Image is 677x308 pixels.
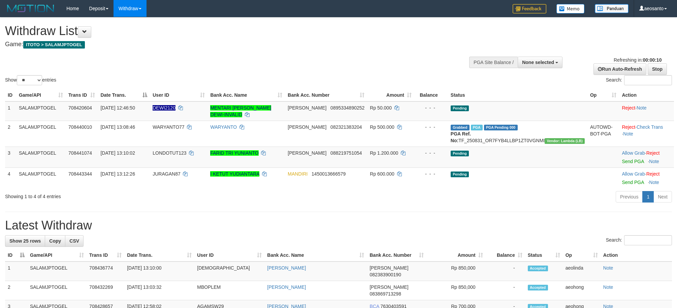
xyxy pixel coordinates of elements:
[264,249,367,261] th: Bank Acc. Name: activate to sort column ascending
[624,235,672,245] input: Search:
[369,284,408,290] span: [PERSON_NAME]
[68,150,92,156] span: 708441074
[124,281,194,300] td: [DATE] 13:03:32
[606,75,672,85] label: Search:
[68,124,92,130] span: 708440010
[528,266,548,271] span: Accepted
[330,124,362,130] span: Copy 082321383204 to clipboard
[367,249,426,261] th: Bank Acc. Number: activate to sort column ascending
[5,249,27,261] th: ID: activate to sort column descending
[210,124,237,130] a: WARYANTO
[100,150,135,156] span: [DATE] 13:10:02
[646,171,660,177] a: Reject
[369,291,401,297] span: Copy 083869713298 to clipboard
[5,3,56,13] img: MOTION_logo.png
[98,89,150,101] th: Date Trans.: activate to sort column descending
[9,238,41,244] span: Show 25 rows
[646,150,660,156] a: Reject
[285,89,367,101] th: Bank Acc. Number: activate to sort column ascending
[616,191,643,203] a: Previous
[5,41,445,48] h4: Game:
[16,167,66,188] td: SALAMJPTOGEL
[288,124,326,130] span: [PERSON_NAME]
[16,101,66,121] td: SALAMJPTOGEL
[587,121,619,147] td: AUTOWD-BOT-PGA
[153,171,180,177] span: JURAGAN87
[528,285,548,290] span: Accepted
[124,249,194,261] th: Date Trans.: activate to sort column ascending
[426,249,486,261] th: Amount: activate to sort column ascending
[448,89,587,101] th: Status
[484,125,518,130] span: PGA Pending
[27,261,87,281] td: SALAMJPTOGEL
[525,249,563,261] th: Status: activate to sort column ascending
[369,265,408,271] span: [PERSON_NAME]
[414,89,448,101] th: Balance
[27,281,87,300] td: SALAMJPTOGEL
[417,124,445,130] div: - - -
[648,63,667,75] a: Stop
[649,180,659,185] a: Note
[5,261,27,281] td: 1
[153,124,184,130] span: WARYANTO77
[330,105,364,111] span: Copy 0895334890252 to clipboard
[637,124,663,130] a: Check Trans
[267,284,306,290] a: [PERSON_NAME]
[124,261,194,281] td: [DATE] 13:10:00
[87,281,124,300] td: 708432269
[27,249,87,261] th: Game/API: activate to sort column ascending
[593,63,646,75] a: Run Auto-Refresh
[5,167,16,188] td: 4
[606,235,672,245] label: Search:
[100,124,135,130] span: [DATE] 13:08:46
[45,235,65,247] a: Copy
[194,261,264,281] td: [DEMOGRAPHIC_DATA]
[486,281,525,300] td: -
[417,104,445,111] div: - - -
[5,101,16,121] td: 1
[622,150,645,156] a: Allow Grab
[367,89,414,101] th: Amount: activate to sort column ascending
[622,171,645,177] a: Allow Grab
[603,265,613,271] a: Note
[518,57,562,68] button: None selected
[207,89,285,101] th: Bank Acc. Name: activate to sort column ascending
[522,60,554,65] span: None selected
[370,150,398,156] span: Rp 1.200.000
[603,284,613,290] a: Note
[23,41,85,49] span: ITOTO > SALAMJPTOGEL
[210,171,259,177] a: I KETUT YUDIANTARA
[643,57,662,63] strong: 00:00:10
[619,147,674,167] td: ·
[469,57,518,68] div: PGA Site Balance /
[150,89,207,101] th: User ID: activate to sort column ascending
[642,191,654,203] a: 1
[369,272,401,277] span: Copy 082383900190 to clipboard
[194,249,264,261] th: User ID: activate to sort column ascending
[451,151,469,156] span: Pending
[5,147,16,167] td: 3
[653,191,672,203] a: Next
[619,89,674,101] th: Action
[426,281,486,300] td: Rp 850,000
[448,121,587,147] td: TF_250831_OR7FYB4LLBP1ZT0VGNMI
[563,249,601,261] th: Op: activate to sort column ascending
[5,75,56,85] label: Show entries
[622,159,644,164] a: Send PGA
[601,249,672,261] th: Action
[100,171,135,177] span: [DATE] 13:12:26
[87,261,124,281] td: 708436774
[66,89,98,101] th: Trans ID: activate to sort column ascending
[312,171,346,177] span: Copy 1450013666579 to clipboard
[49,238,61,244] span: Copy
[623,131,633,136] a: Note
[622,171,646,177] span: ·
[622,105,635,111] a: Reject
[68,171,92,177] span: 708443344
[486,261,525,281] td: -
[563,261,601,281] td: aeolinda
[153,150,186,156] span: LONDOTUT123
[619,167,674,188] td: ·
[5,121,16,147] td: 2
[451,105,469,111] span: Pending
